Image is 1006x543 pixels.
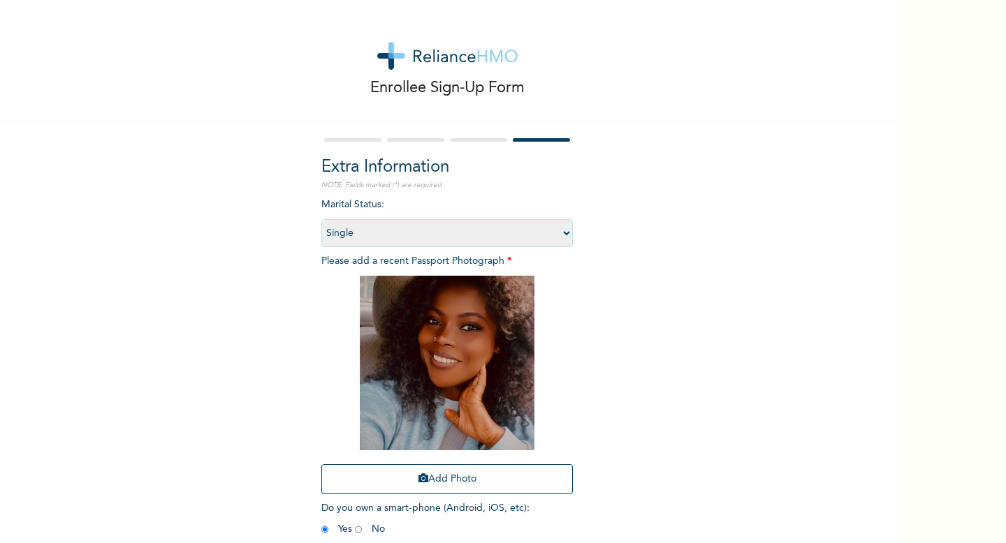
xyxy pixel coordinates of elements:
p: NOTE: Fields marked (*) are required [321,180,573,191]
img: logo [377,42,518,70]
span: Do you own a smart-phone (Android, iOS, etc) : Yes No [321,503,530,534]
p: Enrollee Sign-Up Form [370,77,525,100]
h2: Extra Information [321,155,573,180]
span: Marital Status : [321,200,573,238]
button: Add Photo [321,464,573,494]
img: Crop [360,276,534,450]
span: Please add a recent Passport Photograph [321,256,573,501]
